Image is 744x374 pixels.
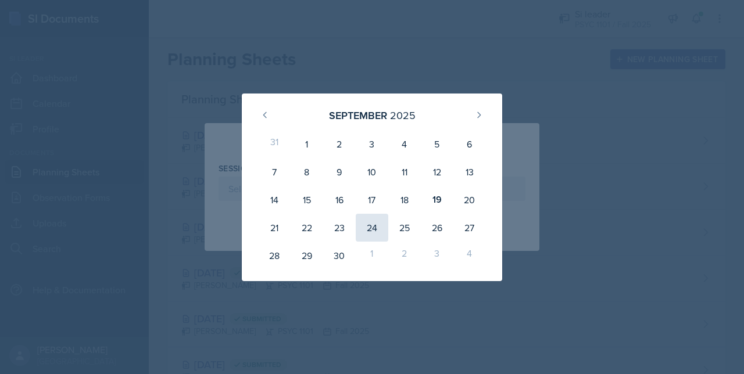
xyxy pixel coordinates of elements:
div: 2 [388,242,421,269]
div: 17 [356,186,388,214]
div: September [329,107,387,123]
div: 2025 [390,107,416,123]
div: 21 [258,214,291,242]
div: 12 [421,158,453,186]
div: 23 [323,214,356,242]
div: 2 [323,130,356,158]
div: 31 [258,130,291,158]
div: 11 [388,158,421,186]
div: 18 [388,186,421,214]
div: 14 [258,186,291,214]
div: 13 [453,158,486,186]
div: 22 [291,214,323,242]
div: 28 [258,242,291,269]
div: 9 [323,158,356,186]
div: 24 [356,214,388,242]
div: 26 [421,214,453,242]
div: 1 [291,130,323,158]
div: 7 [258,158,291,186]
div: 16 [323,186,356,214]
div: 3 [421,242,453,269]
div: 25 [388,214,421,242]
div: 29 [291,242,323,269]
div: 6 [453,130,486,158]
div: 3 [356,130,388,158]
div: 20 [453,186,486,214]
div: 8 [291,158,323,186]
div: 4 [388,130,421,158]
div: 4 [453,242,486,269]
div: 1 [356,242,388,269]
div: 27 [453,214,486,242]
div: 5 [421,130,453,158]
div: 30 [323,242,356,269]
div: 10 [356,158,388,186]
div: 15 [291,186,323,214]
div: 19 [421,186,453,214]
